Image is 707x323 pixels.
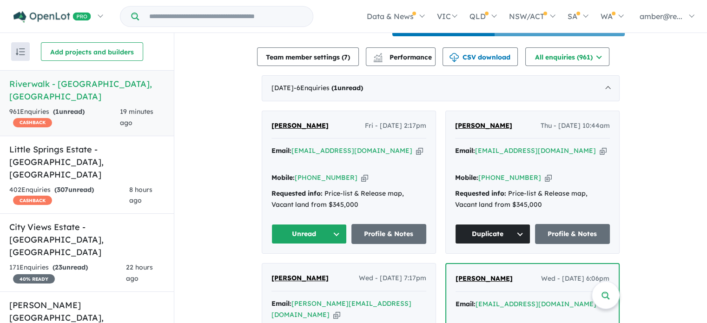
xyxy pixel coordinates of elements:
[271,146,291,155] strong: Email:
[476,300,596,308] a: [EMAIL_ADDRESS][DOMAIN_NAME]
[455,188,610,211] div: Price-list & Release map, Vacant land from $345,000
[331,84,363,92] strong: ( unread)
[478,173,541,182] a: [PHONE_NUMBER]
[271,189,323,198] strong: Requested info:
[344,53,348,61] span: 7
[456,300,476,308] strong: Email:
[271,173,295,182] strong: Mobile:
[455,189,506,198] strong: Requested info:
[271,224,347,244] button: Unread
[126,263,153,283] span: 22 hours ago
[455,120,512,132] a: [PERSON_NAME]
[9,221,165,258] h5: City Views Estate - [GEOGRAPHIC_DATA] , [GEOGRAPHIC_DATA]
[13,11,91,23] img: Openlot PRO Logo White
[53,263,88,271] strong: ( unread)
[443,47,518,66] button: CSV download
[13,274,55,283] span: 40 % READY
[373,56,383,62] img: bar-chart.svg
[257,47,359,66] button: Team member settings (7)
[271,120,329,132] a: [PERSON_NAME]
[455,146,475,155] strong: Email:
[271,188,426,211] div: Price-list & Release map, Vacant land from $345,000
[54,185,94,194] strong: ( unread)
[120,107,153,127] span: 19 minutes ago
[129,185,152,205] span: 8 hours ago
[525,47,609,66] button: All enquiries (961)
[55,263,62,271] span: 23
[9,262,126,284] div: 171 Enquir ies
[359,273,426,284] span: Wed - [DATE] 7:17pm
[600,146,607,156] button: Copy
[366,47,436,66] button: Performance
[41,42,143,61] button: Add projects and builders
[55,107,59,116] span: 1
[9,106,120,129] div: 961 Enquir ies
[541,120,610,132] span: Thu - [DATE] 10:44am
[375,53,432,61] span: Performance
[416,146,423,156] button: Copy
[16,48,25,55] img: sort.svg
[640,12,682,21] span: amber@re...
[271,273,329,284] a: [PERSON_NAME]
[456,273,513,284] a: [PERSON_NAME]
[449,53,459,62] img: download icon
[271,299,411,319] a: [PERSON_NAME][EMAIL_ADDRESS][DOMAIN_NAME]
[333,310,340,320] button: Copy
[53,107,85,116] strong: ( unread)
[535,224,610,244] a: Profile & Notes
[351,224,427,244] a: Profile & Notes
[271,121,329,130] span: [PERSON_NAME]
[13,118,52,127] span: CASHBACK
[361,173,368,183] button: Copy
[262,75,620,101] div: [DATE]
[456,274,513,283] span: [PERSON_NAME]
[291,146,412,155] a: [EMAIL_ADDRESS][DOMAIN_NAME]
[295,173,357,182] a: [PHONE_NUMBER]
[9,143,165,181] h5: Little Springs Estate - [GEOGRAPHIC_DATA] , [GEOGRAPHIC_DATA]
[545,173,552,183] button: Copy
[13,196,52,205] span: CASHBACK
[57,185,68,194] span: 307
[475,146,596,155] a: [EMAIL_ADDRESS][DOMAIN_NAME]
[271,274,329,282] span: [PERSON_NAME]
[455,224,530,244] button: Duplicate
[294,84,363,92] span: - 6 Enquir ies
[9,78,165,103] h5: Riverwalk - [GEOGRAPHIC_DATA] , [GEOGRAPHIC_DATA]
[9,185,129,207] div: 402 Enquir ies
[271,299,291,308] strong: Email:
[334,84,337,92] span: 1
[141,7,311,26] input: Try estate name, suburb, builder or developer
[365,120,426,132] span: Fri - [DATE] 2:17pm
[541,273,609,284] span: Wed - [DATE] 6:06pm
[374,53,382,58] img: line-chart.svg
[455,173,478,182] strong: Mobile:
[455,121,512,130] span: [PERSON_NAME]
